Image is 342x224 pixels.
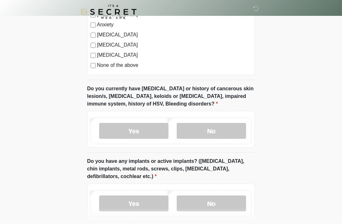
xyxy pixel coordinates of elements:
label: [MEDICAL_DATA] [97,31,251,39]
img: It's A Secret Med Spa Logo [81,5,136,19]
input: [MEDICAL_DATA] [91,53,96,58]
input: None of the above [91,63,96,68]
label: No [177,196,246,212]
label: Yes [99,196,168,212]
label: [MEDICAL_DATA] [97,42,251,49]
label: Do you currently have [MEDICAL_DATA] or history of cancerous skin lesion/s, [MEDICAL_DATA], keloi... [87,85,255,108]
input: [MEDICAL_DATA] [91,43,96,48]
input: [MEDICAL_DATA] [91,33,96,38]
label: No [177,123,246,139]
label: Yes [99,123,168,139]
label: Do you have any implants or active implants? ([MEDICAL_DATA], chin implants, metal rods, screws, ... [87,158,255,181]
label: Anxiety [97,21,251,29]
label: [MEDICAL_DATA] [97,52,251,59]
label: None of the above [97,62,251,69]
input: Anxiety [91,23,96,28]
